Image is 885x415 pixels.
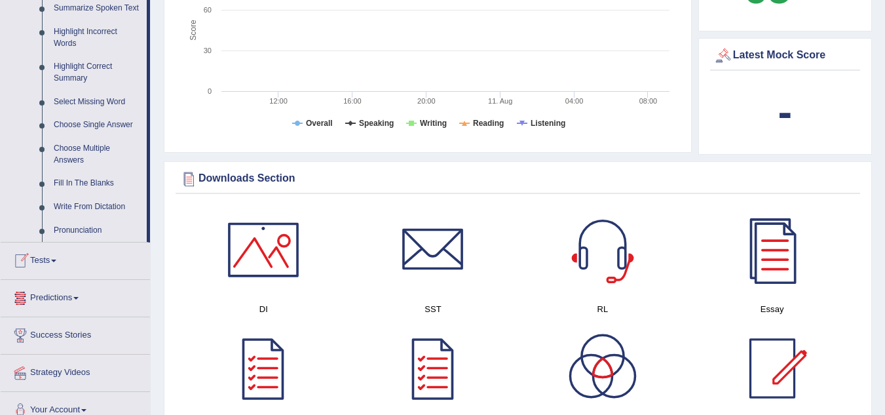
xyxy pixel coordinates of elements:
[694,302,850,316] h4: Essay
[48,137,147,172] a: Choose Multiple Answers
[48,55,147,90] a: Highlight Correct Summary
[179,169,857,189] div: Downloads Section
[417,97,436,105] text: 20:00
[525,302,681,316] h4: RL
[713,46,857,66] div: Latest Mock Score
[639,97,658,105] text: 08:00
[48,20,147,55] a: Highlight Incorrect Words
[306,119,333,128] tspan: Overall
[48,172,147,195] a: Fill In The Blanks
[778,88,793,136] b: -
[204,6,212,14] text: 60
[531,119,565,128] tspan: Listening
[1,355,150,387] a: Strategy Videos
[185,302,342,316] h4: DI
[565,97,584,105] text: 04:00
[48,90,147,114] a: Select Missing Word
[343,97,362,105] text: 16:00
[420,119,447,128] tspan: Writing
[1,317,150,350] a: Success Stories
[269,97,288,105] text: 12:00
[48,219,147,243] a: Pronunciation
[355,302,512,316] h4: SST
[1,243,150,275] a: Tests
[48,195,147,219] a: Write From Dictation
[204,47,212,54] text: 30
[359,119,394,128] tspan: Speaking
[1,280,150,313] a: Predictions
[208,87,212,95] text: 0
[473,119,504,128] tspan: Reading
[488,97,512,105] tspan: 11. Aug
[48,113,147,137] a: Choose Single Answer
[189,20,198,41] tspan: Score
